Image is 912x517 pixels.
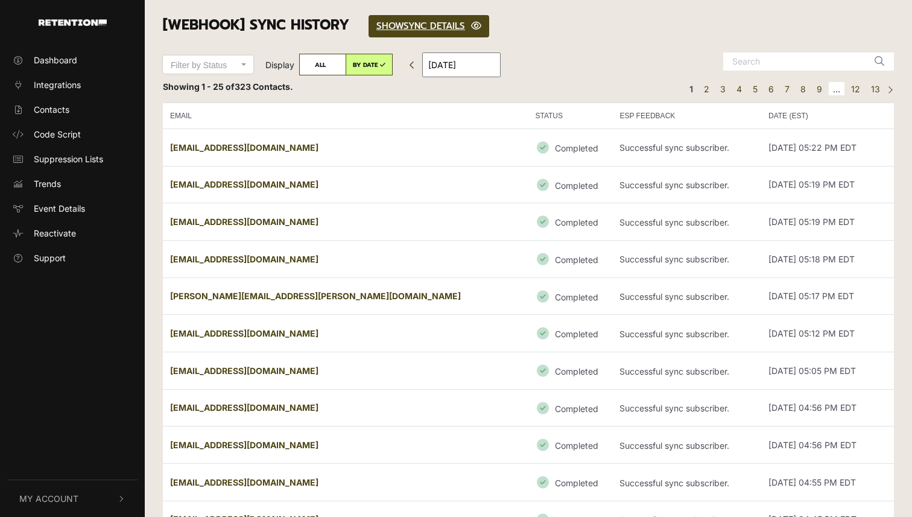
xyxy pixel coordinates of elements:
th: EMAIL [163,103,528,128]
small: Completed [555,440,598,451]
strong: [EMAIL_ADDRESS][DOMAIN_NAME] [170,477,318,487]
strong: [EMAIL_ADDRESS][DOMAIN_NAME] [170,366,318,376]
a: Reactivate [7,223,138,243]
a: Page 8 [796,82,810,96]
p: Successful sync subscriber. [619,404,729,414]
a: Code Script [7,124,138,144]
div: Pagination [683,80,894,98]
a: Event Details [7,198,138,218]
p: Successful sync subscriber. [619,180,729,191]
a: SHOWSYNC DETAILS [369,15,489,37]
small: Completed [555,366,598,376]
a: Suppression Lists [7,149,138,169]
span: Contacts [34,103,69,116]
span: Code Script [34,128,81,141]
strong: [PERSON_NAME][EMAIL_ADDRESS][PERSON_NAME][DOMAIN_NAME] [170,291,461,301]
button: My Account [7,480,138,517]
td: [DATE] 05:12 PM EDT [761,315,894,352]
span: Filter by Status [171,60,227,70]
span: … [829,82,844,96]
strong: Showing 1 - 25 of [163,81,293,92]
p: Successful sync subscriber. [619,367,729,377]
label: ALL [299,54,346,75]
strong: [EMAIL_ADDRESS][DOMAIN_NAME] [170,402,318,413]
a: Page 7 [781,82,794,96]
a: Page 6 [764,82,778,96]
strong: [EMAIL_ADDRESS][DOMAIN_NAME] [170,217,318,227]
a: Page 4 [732,82,746,96]
td: [DATE] 04:56 PM EDT [761,389,894,427]
strong: [EMAIL_ADDRESS][DOMAIN_NAME] [170,328,318,338]
td: [DATE] 05:17 PM EDT [761,278,894,315]
a: Dashboard [7,50,138,70]
span: Display [265,60,294,70]
a: Page 3 [716,82,730,96]
p: Successful sync subscriber. [619,218,729,228]
strong: [EMAIL_ADDRESS][DOMAIN_NAME] [170,254,318,264]
a: Page 13 [867,82,884,96]
small: Completed [555,329,598,339]
th: ESP FEEDBACK [612,103,761,128]
small: Completed [555,217,598,227]
span: 323 Contacts. [235,81,293,92]
span: [Webhook] SYNC HISTORY [163,14,349,36]
span: Suppression Lists [34,153,103,165]
strong: [EMAIL_ADDRESS][DOMAIN_NAME] [170,179,318,189]
td: [DATE] 05:19 PM EDT [761,166,894,203]
small: Completed [555,180,598,190]
img: Retention.com [39,19,107,26]
p: Successful sync subscriber. [619,329,729,340]
a: Page 5 [749,82,762,96]
span: Reactivate [34,227,76,239]
span: Trends [34,177,61,190]
a: Support [7,248,138,268]
a: Page 12 [847,82,864,96]
th: DATE (EST) [761,103,894,128]
span: Support [34,252,66,264]
label: BY DATE [346,54,393,75]
td: [DATE] 05:22 PM EDT [761,128,894,166]
small: Completed [555,143,598,153]
small: Completed [555,403,598,413]
p: Successful sync subscriber. [619,478,729,489]
p: Successful sync subscriber. [619,255,729,265]
span: SHOW [376,19,404,33]
small: Completed [555,291,598,302]
td: [DATE] 05:19 PM EDT [761,203,894,241]
th: STATUS [528,103,612,128]
span: My Account [19,492,78,505]
p: Successful sync subscriber. [619,143,729,153]
input: Search [723,52,868,71]
a: Contacts [7,100,138,119]
a: Page 2 [700,82,714,96]
small: Completed [555,255,598,265]
td: [DATE] 04:56 PM EDT [761,427,894,464]
a: Page 9 [812,82,826,96]
td: [DATE] 04:55 PM EDT [761,463,894,501]
span: Dashboard [34,54,77,66]
strong: [EMAIL_ADDRESS][DOMAIN_NAME] [170,440,318,450]
span: Integrations [34,78,81,91]
em: Page 1 [685,82,697,96]
td: [DATE] 05:05 PM EDT [761,352,894,389]
td: [DATE] 05:18 PM EDT [761,240,894,278]
a: Trends [7,174,138,194]
a: Integrations [7,75,138,95]
p: Successful sync subscriber. [619,441,729,451]
small: Completed [555,478,598,488]
p: Successful sync subscriber. [619,292,729,302]
span: Event Details [34,202,85,215]
strong: [EMAIL_ADDRESS][DOMAIN_NAME] [170,142,318,153]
